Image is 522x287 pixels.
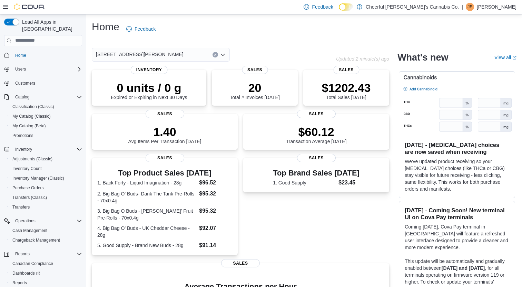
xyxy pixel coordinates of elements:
[199,224,232,232] dd: $92.07
[297,154,336,162] span: Sales
[97,242,196,249] dt: 5. Good Supply - Brand New Buds - 28g
[7,226,85,235] button: Cash Management
[273,179,336,186] dt: 1. Good Supply
[10,155,55,163] a: Adjustments (Classic)
[12,217,82,225] span: Operations
[10,279,82,287] span: Reports
[12,65,82,73] span: Users
[336,56,389,62] p: Updated 2 minute(s) ago
[10,203,32,211] a: Transfers
[15,147,32,152] span: Inventory
[7,164,85,173] button: Inventory Count
[7,193,85,202] button: Transfers (Classic)
[12,195,47,200] span: Transfers (Classic)
[10,259,56,268] a: Canadian Compliance
[512,56,516,60] svg: External link
[1,92,85,102] button: Catalog
[7,111,85,121] button: My Catalog (Classic)
[128,125,201,144] div: Avg Items Per Transaction [DATE]
[7,173,85,183] button: Inventory Manager (Classic)
[405,158,509,192] p: We've updated product receiving so your [MEDICAL_DATA] choices (like THCa or CBG) stay visible fo...
[15,218,36,224] span: Operations
[10,193,50,202] a: Transfers (Classic)
[12,104,54,109] span: Classification (Classic)
[405,207,509,221] h3: [DATE] - Coming Soon! New terminal UI on Cova Pay terminals
[12,93,32,101] button: Catalog
[10,269,82,277] span: Dashboards
[10,155,82,163] span: Adjustments (Classic)
[366,3,459,11] p: Cheerful [PERSON_NAME]'s Cannabis Co.
[1,78,85,88] button: Customers
[10,279,30,287] a: Reports
[12,270,40,276] span: Dashboards
[297,110,336,118] span: Sales
[339,3,353,11] input: Dark Mode
[1,249,85,259] button: Reports
[7,121,85,131] button: My Catalog (Beta)
[10,103,57,111] a: Classification (Classic)
[10,164,82,173] span: Inventory Count
[97,169,232,177] h3: Top Product Sales [DATE]
[199,179,232,187] dd: $96.52
[405,223,509,251] p: Coming [DATE], Cova Pay terminal in [GEOGRAPHIC_DATA] will feature a refreshed user interface des...
[12,51,82,60] span: Home
[12,114,51,119] span: My Catalog (Classic)
[286,125,347,144] div: Transaction Average [DATE]
[333,66,359,74] span: Sales
[199,190,232,198] dd: $95.32
[10,259,82,268] span: Canadian Compliance
[15,53,26,58] span: Home
[242,66,268,74] span: Sales
[230,81,279,100] div: Total # Invoices [DATE]
[12,261,53,266] span: Canadian Compliance
[494,55,516,60] a: View allExternal link
[12,145,35,153] button: Inventory
[15,251,30,257] span: Reports
[220,52,226,57] button: Open list of options
[12,79,38,87] a: Customers
[97,179,196,186] dt: 1. Back Forty - Liquid Imagination - 28g
[322,81,371,95] p: $1202.43
[199,241,232,249] dd: $91.14
[7,202,85,212] button: Transfers
[322,81,371,100] div: Total Sales [DATE]
[10,236,63,244] a: Chargeback Management
[213,52,218,57] button: Clear input
[467,3,472,11] span: JF
[92,20,119,34] h1: Home
[405,141,509,155] h3: [DATE] - [MEDICAL_DATA] choices are now saved when receiving
[442,265,485,271] strong: [DATE] and [DATE]
[10,184,82,192] span: Purchase Orders
[7,154,85,164] button: Adjustments (Classic)
[7,268,85,278] a: Dashboards
[12,166,42,171] span: Inventory Count
[10,122,82,130] span: My Catalog (Beta)
[273,169,360,177] h3: Top Brand Sales [DATE]
[10,269,43,277] a: Dashboards
[111,81,187,95] p: 0 units / 0 g
[12,250,82,258] span: Reports
[19,19,82,32] span: Load All Apps in [GEOGRAPHIC_DATA]
[286,125,347,139] p: $60.12
[135,25,156,32] span: Feedback
[10,164,45,173] a: Inventory Count
[10,112,82,120] span: My Catalog (Classic)
[477,3,516,11] p: [PERSON_NAME]
[1,216,85,226] button: Operations
[7,183,85,193] button: Purchase Orders
[10,103,82,111] span: Classification (Classic)
[12,51,29,60] a: Home
[397,52,448,63] h2: What's new
[462,3,463,11] p: |
[10,184,47,192] a: Purchase Orders
[10,131,82,140] span: Promotions
[14,3,45,10] img: Cova
[10,226,82,235] span: Cash Management
[1,50,85,60] button: Home
[221,259,260,267] span: Sales
[97,190,196,204] dt: 2. Big Bag O' Buds- Dank The Tank Pre-Rolls - 70x0.4g
[10,122,49,130] a: My Catalog (Beta)
[12,204,30,210] span: Transfers
[97,225,196,238] dt: 4. Big Bag O' Buds - UK Cheddar Cheese - 28g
